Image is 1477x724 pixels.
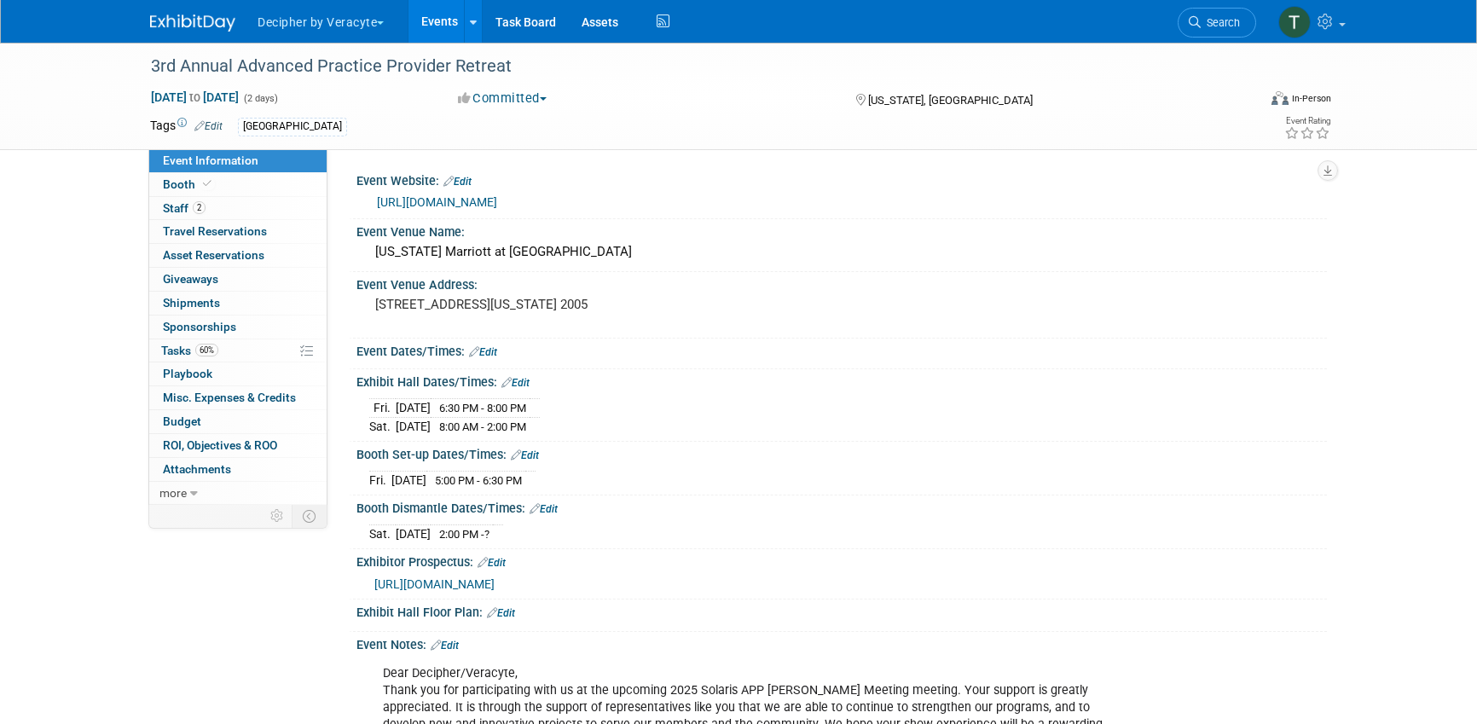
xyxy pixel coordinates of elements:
[1284,117,1330,125] div: Event Rating
[149,434,327,457] a: ROI, Objectives & ROO
[163,367,212,380] span: Playbook
[150,90,240,105] span: [DATE] [DATE]
[149,339,327,362] a: Tasks60%
[868,94,1033,107] span: [US_STATE], [GEOGRAPHIC_DATA]
[511,449,539,461] a: Edit
[150,117,223,136] td: Tags
[149,244,327,267] a: Asset Reservations
[149,149,327,172] a: Event Information
[452,90,553,107] button: Committed
[1291,92,1331,105] div: In-Person
[356,168,1327,190] div: Event Website:
[163,201,206,215] span: Staff
[195,344,218,356] span: 60%
[1201,16,1240,29] span: Search
[194,120,223,132] a: Edit
[203,179,211,188] i: Booth reservation complete
[501,377,530,389] a: Edit
[356,549,1327,571] div: Exhibitor Prospectus:
[369,417,396,435] td: Sat.
[193,201,206,214] span: 2
[396,417,431,435] td: [DATE]
[391,471,426,489] td: [DATE]
[369,471,391,489] td: Fri.
[356,272,1327,293] div: Event Venue Address:
[149,458,327,481] a: Attachments
[1178,8,1256,38] a: Search
[530,503,558,515] a: Edit
[163,462,231,476] span: Attachments
[443,176,472,188] a: Edit
[163,391,296,404] span: Misc. Expenses & Credits
[487,607,515,619] a: Edit
[163,438,277,452] span: ROI, Objectives & ROO
[435,474,522,487] span: 5:00 PM - 6:30 PM
[356,495,1327,518] div: Booth Dismantle Dates/Times:
[149,220,327,243] a: Travel Reservations
[369,524,396,542] td: Sat.
[469,346,497,358] a: Edit
[163,296,220,310] span: Shipments
[356,339,1327,361] div: Event Dates/Times:
[439,528,489,541] span: 2:00 PM -
[431,640,459,652] a: Edit
[396,524,431,542] td: [DATE]
[149,292,327,315] a: Shipments
[163,248,264,262] span: Asset Reservations
[356,599,1327,622] div: Exhibit Hall Floor Plan:
[484,528,489,541] span: ?
[149,482,327,505] a: more
[439,402,526,414] span: 6:30 PM - 8:00 PM
[356,369,1327,391] div: Exhibit Hall Dates/Times:
[293,505,327,527] td: Toggle Event Tabs
[1278,6,1311,38] img: Tony Alvarado
[478,557,506,569] a: Edit
[149,410,327,433] a: Budget
[159,486,187,500] span: more
[163,414,201,428] span: Budget
[356,632,1327,654] div: Event Notes:
[163,320,236,333] span: Sponsorships
[1271,91,1289,105] img: Format-Inperson.png
[163,153,258,167] span: Event Information
[150,14,235,32] img: ExhibitDay
[149,362,327,385] a: Playbook
[369,239,1314,265] div: [US_STATE] Marriott at [GEOGRAPHIC_DATA]
[356,442,1327,464] div: Booth Set-up Dates/Times:
[145,51,1231,82] div: 3rd Annual Advanced Practice Provider Retreat
[149,268,327,291] a: Giveaways
[369,398,396,417] td: Fri.
[375,297,742,312] pre: [STREET_ADDRESS][US_STATE] 2005
[149,173,327,196] a: Booth
[356,219,1327,240] div: Event Venue Name:
[238,118,347,136] div: [GEOGRAPHIC_DATA]
[242,93,278,104] span: (2 days)
[377,195,497,209] a: [URL][DOMAIN_NAME]
[374,577,495,591] a: [URL][DOMAIN_NAME]
[163,177,215,191] span: Booth
[396,398,431,417] td: [DATE]
[439,420,526,433] span: 8:00 AM - 2:00 PM
[163,272,218,286] span: Giveaways
[149,197,327,220] a: Staff2
[263,505,293,527] td: Personalize Event Tab Strip
[149,386,327,409] a: Misc. Expenses & Credits
[1156,89,1331,114] div: Event Format
[149,316,327,339] a: Sponsorships
[187,90,203,104] span: to
[161,344,218,357] span: Tasks
[163,224,267,238] span: Travel Reservations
